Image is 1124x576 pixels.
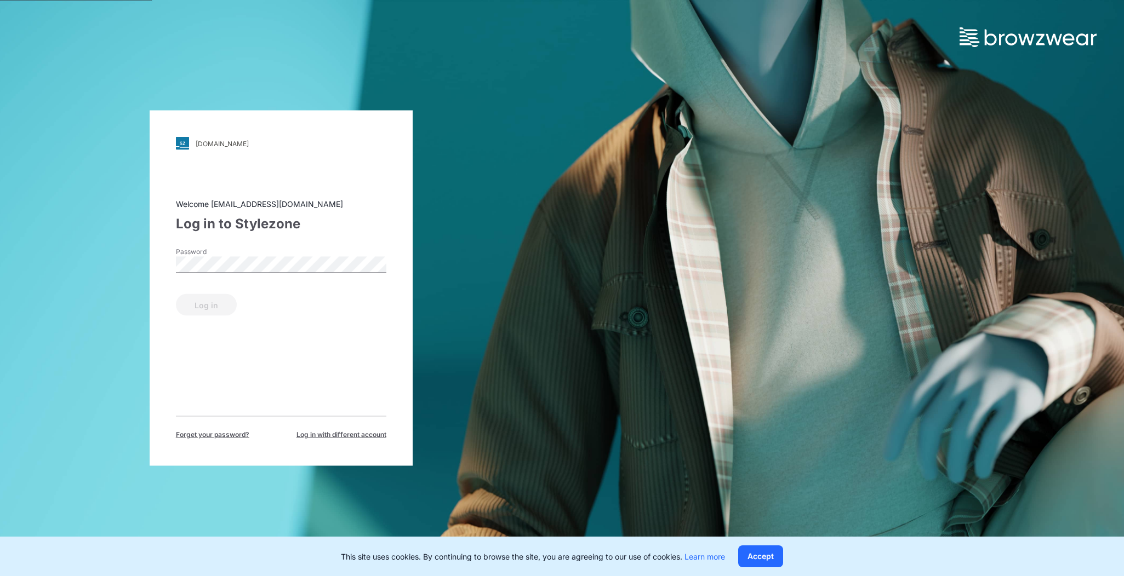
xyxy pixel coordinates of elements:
[960,27,1097,47] img: browzwear-logo.73288ffb.svg
[684,552,725,561] a: Learn more
[296,430,386,440] span: Log in with different account
[176,198,386,210] div: Welcome [EMAIL_ADDRESS][DOMAIN_NAME]
[176,137,386,150] a: [DOMAIN_NAME]
[176,247,253,257] label: Password
[196,139,249,147] div: [DOMAIN_NAME]
[176,137,189,150] img: svg+xml;base64,PHN2ZyB3aWR0aD0iMjgiIGhlaWdodD0iMjgiIHZpZXdCb3g9IjAgMCAyOCAyOCIgZmlsbD0ibm9uZSIgeG...
[738,545,783,567] button: Accept
[176,430,249,440] span: Forget your password?
[176,214,386,234] div: Log in to Stylezone
[341,551,725,562] p: This site uses cookies. By continuing to browse the site, you are agreeing to our use of cookies.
